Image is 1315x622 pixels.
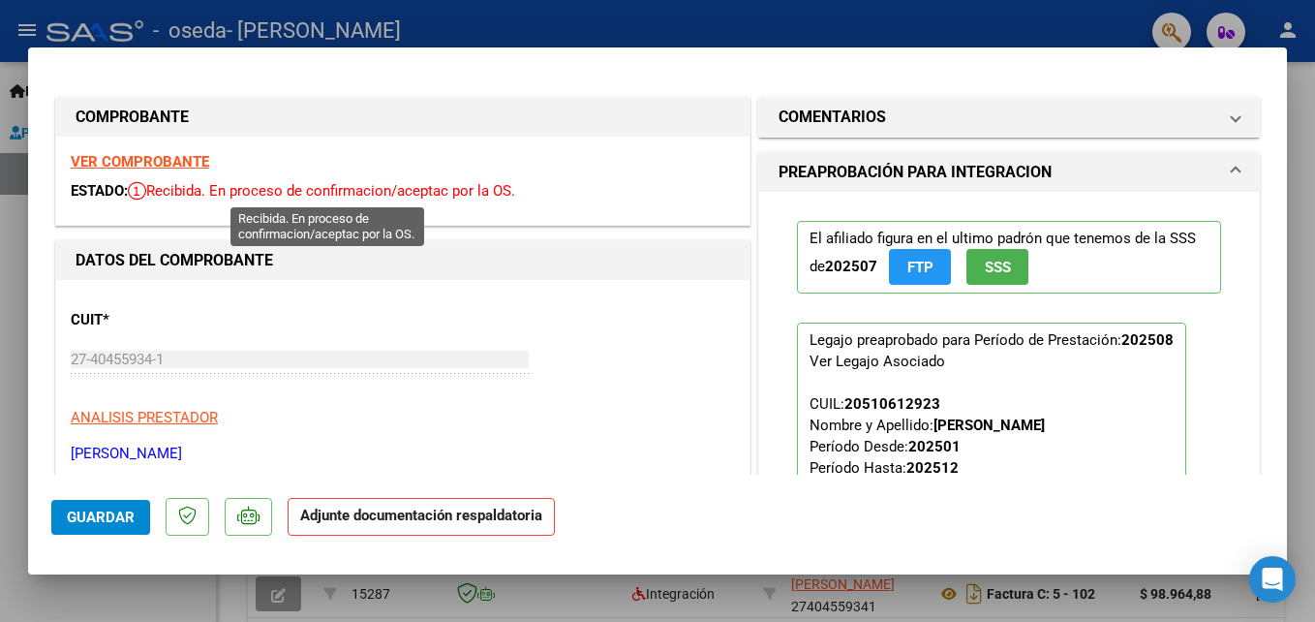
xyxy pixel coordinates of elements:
[797,323,1186,580] p: Legajo preaprobado para Período de Prestación:
[71,182,128,200] span: ESTADO:
[1249,556,1296,603] div: Open Intercom Messenger
[51,500,150,535] button: Guardar
[300,507,542,524] strong: Adjunte documentación respaldatoria
[759,153,1259,192] mat-expansion-panel-header: PREAPROBACIÓN PARA INTEGRACION
[844,393,940,415] div: 20510612923
[128,182,515,200] span: Recibida. En proceso de confirmacion/aceptac por la OS.
[1121,331,1174,349] strong: 202508
[889,249,951,285] button: FTP
[810,395,1045,519] span: CUIL: Nombre y Apellido: Período Desde: Período Hasta: Admite Dependencia:
[906,459,959,477] strong: 202512
[985,259,1011,276] span: SSS
[759,98,1259,137] mat-expansion-panel-header: COMENTARIOS
[779,106,886,129] h1: COMENTARIOS
[71,153,209,171] a: VER COMPROBANTE
[908,438,961,455] strong: 202501
[76,251,273,269] strong: DATOS DEL COMPROBANTE
[71,443,735,465] p: [PERSON_NAME]
[907,259,933,276] span: FTP
[933,417,1045,434] strong: [PERSON_NAME]
[71,309,270,331] p: CUIT
[825,258,877,275] strong: 202507
[810,351,945,372] div: Ver Legajo Asociado
[779,161,1052,184] h1: PREAPROBACIÓN PARA INTEGRACION
[67,509,135,526] span: Guardar
[797,221,1221,294] p: El afiliado figura en el ultimo padrón que tenemos de la SSS de
[966,249,1028,285] button: SSS
[71,409,218,426] span: ANALISIS PRESTADOR
[76,108,189,126] strong: COMPROBANTE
